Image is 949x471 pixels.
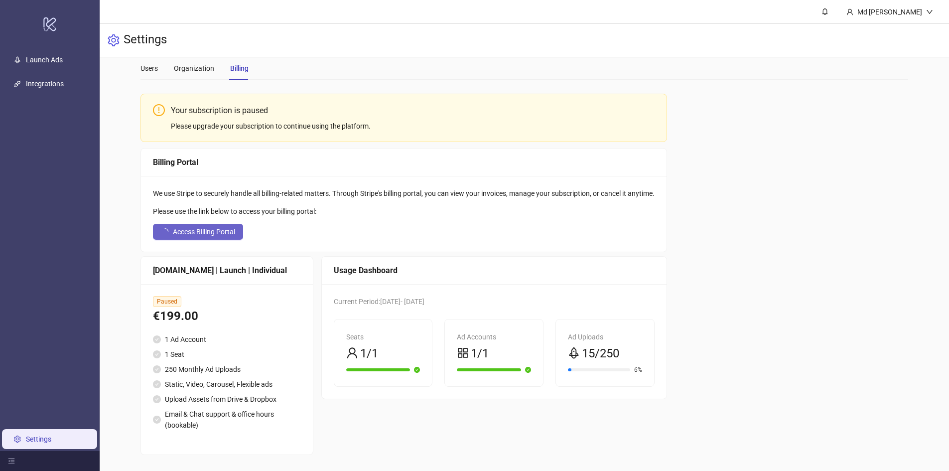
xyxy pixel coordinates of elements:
span: 1/1 [471,344,489,363]
span: 6% [634,367,642,373]
div: Ad Uploads [568,331,642,342]
div: Billing Portal [153,156,655,168]
h3: Settings [124,32,167,49]
span: 15/250 [582,344,619,363]
span: Paused [153,296,181,307]
span: check-circle [525,367,531,373]
span: check-circle [153,380,161,388]
span: 1/1 [360,344,378,363]
div: Please use the link below to access your billing portal: [153,206,655,217]
span: menu-fold [8,458,15,465]
li: Email & Chat support & office hours (bookable) [153,409,301,431]
span: user [846,8,853,15]
div: Usage Dashboard [334,264,655,277]
div: Your subscription is paused [171,104,655,117]
span: Access Billing Portal [173,228,235,236]
span: check-circle [414,367,420,373]
div: We use Stripe to securely handle all billing-related matters. Through Stripe's billing portal, yo... [153,188,655,199]
div: Md [PERSON_NAME] [853,6,926,17]
a: Integrations [26,80,64,88]
div: Users [140,63,158,74]
li: Upload Assets from Drive & Dropbox [153,394,301,405]
li: 1 Ad Account [153,334,301,345]
li: Static, Video, Carousel, Flexible ads [153,379,301,390]
span: check-circle [153,350,161,358]
button: Access Billing Portal [153,224,243,240]
span: check-circle [153,395,161,403]
span: appstore [457,347,469,359]
span: check-circle [153,335,161,343]
div: [DOMAIN_NAME] | Launch | Individual [153,264,301,277]
div: €199.00 [153,307,301,326]
span: user [346,347,358,359]
span: Current Period: [DATE] - [DATE] [334,298,424,306]
a: Launch Ads [26,56,63,64]
div: Please upgrade your subscription to continue using the platform. [171,121,655,132]
a: Settings [26,435,51,443]
div: Organization [174,63,214,74]
span: check-circle [153,416,161,424]
span: rocket [568,347,580,359]
span: loading [160,227,169,236]
span: setting [108,34,120,46]
li: 1 Seat [153,349,301,360]
li: 250 Monthly Ad Uploads [153,364,301,375]
span: down [926,8,933,15]
div: Billing [230,63,249,74]
div: Seats [346,331,420,342]
span: bell [821,8,828,15]
div: Ad Accounts [457,331,531,342]
span: exclamation-circle [153,104,165,116]
span: check-circle [153,365,161,373]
